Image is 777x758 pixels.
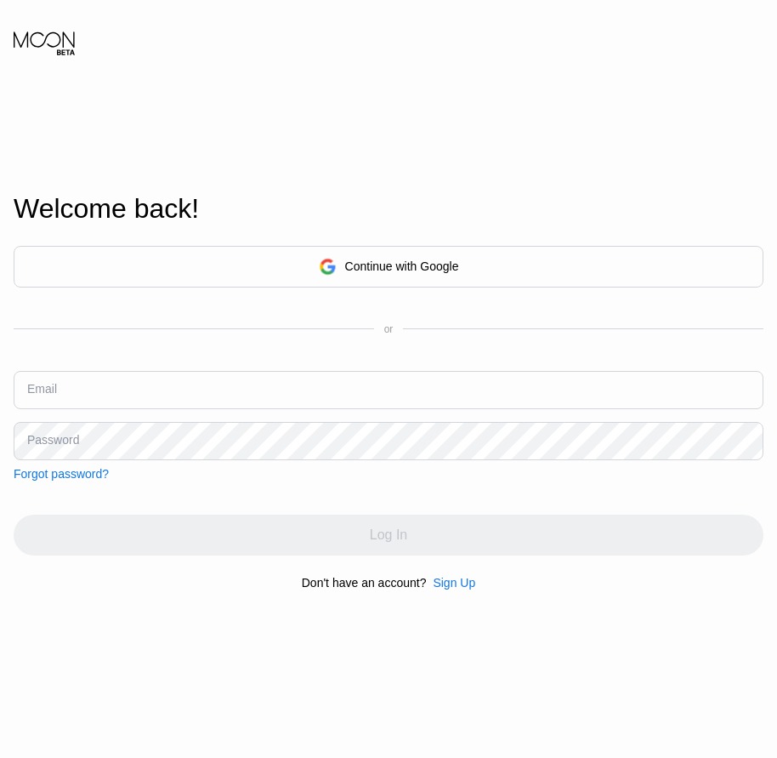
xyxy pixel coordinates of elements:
[433,576,475,590] div: Sign Up
[27,382,57,396] div: Email
[302,576,427,590] div: Don't have an account?
[14,467,109,481] div: Forgot password?
[14,193,763,225] div: Welcome back!
[27,433,79,447] div: Password
[426,576,475,590] div: Sign Up
[384,323,394,335] div: or
[345,259,459,273] div: Continue with Google
[14,246,763,288] div: Continue with Google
